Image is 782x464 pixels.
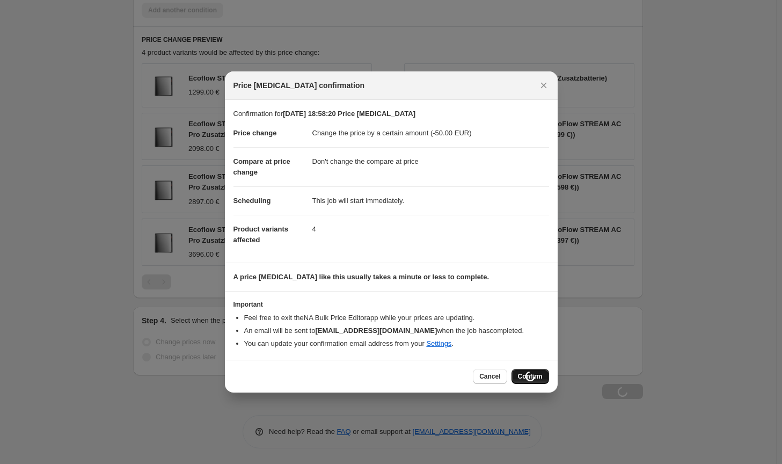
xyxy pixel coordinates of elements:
b: A price [MEDICAL_DATA] like this usually takes a minute or less to complete. [233,273,489,281]
button: Cancel [473,369,507,384]
b: [EMAIL_ADDRESS][DOMAIN_NAME] [315,327,437,335]
span: Compare at price change [233,157,290,176]
dd: This job will start immediately. [312,186,549,215]
li: An email will be sent to when the job has completed . [244,325,549,336]
dd: Change the price by a certain amount (-50.00 EUR) [312,119,549,147]
dd: 4 [312,215,549,243]
b: [DATE] 18:58:20 Price [MEDICAL_DATA] [283,110,415,118]
span: Cancel [479,372,500,381]
button: Close [536,78,551,93]
h3: Important [233,300,549,309]
p: Confirmation for [233,108,549,119]
span: Price change [233,129,277,137]
span: Product variants affected [233,225,289,244]
a: Settings [426,339,451,347]
li: Feel free to exit the NA Bulk Price Editor app while your prices are updating. [244,313,549,323]
span: Price [MEDICAL_DATA] confirmation [233,80,365,91]
li: You can update your confirmation email address from your . [244,338,549,349]
span: Scheduling [233,197,271,205]
dd: Don't change the compare at price [312,147,549,176]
